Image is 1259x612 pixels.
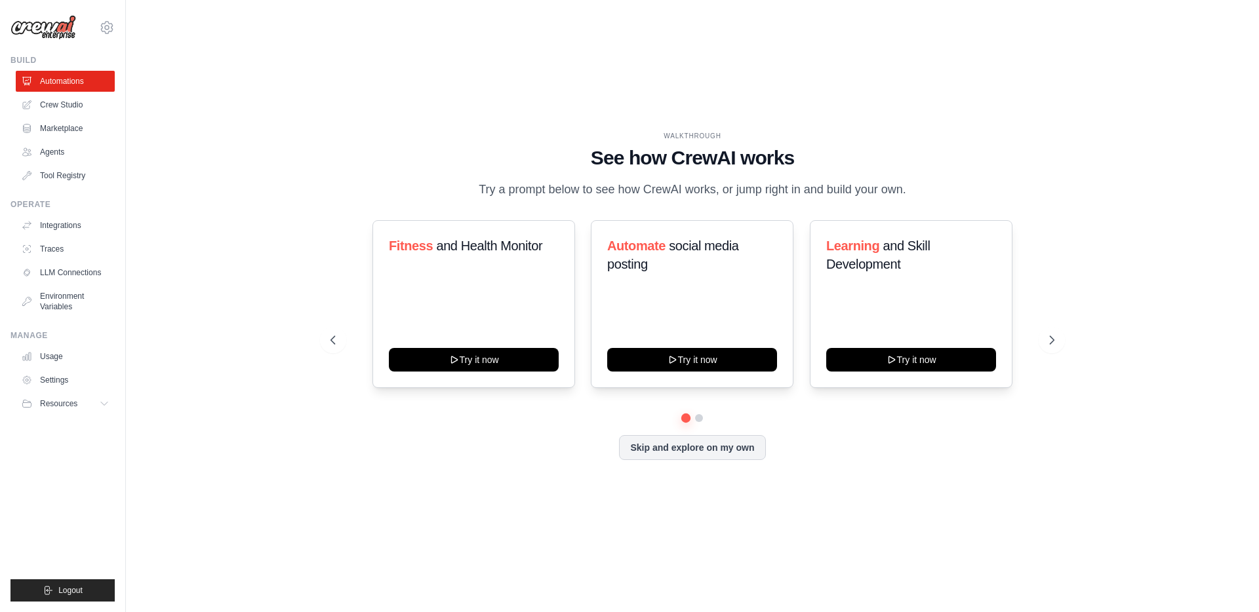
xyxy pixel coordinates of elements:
a: Usage [16,346,115,367]
a: Marketplace [16,118,115,139]
iframe: Chat Widget [1193,549,1259,612]
a: LLM Connections [16,262,115,283]
button: Try it now [389,348,559,372]
button: Resources [16,393,115,414]
div: Build [10,55,115,66]
span: Automate [607,239,666,253]
a: Automations [16,71,115,92]
span: Resources [40,398,77,409]
span: and Skill Development [826,239,930,271]
button: Logout [10,579,115,602]
a: Environment Variables [16,286,115,317]
img: Logo [10,15,76,40]
a: Integrations [16,215,115,236]
p: Try a prompt below to see how CrewAI works, or jump right in and build your own. [472,180,913,199]
span: Logout [58,585,83,596]
div: Manage [10,330,115,341]
div: Operate [10,199,115,210]
span: Learning [826,239,879,253]
button: Try it now [826,348,996,372]
button: Skip and explore on my own [619,435,765,460]
a: Settings [16,370,115,391]
a: Agents [16,142,115,163]
span: Fitness [389,239,433,253]
a: Crew Studio [16,94,115,115]
span: social media posting [607,239,739,271]
h1: See how CrewAI works [330,146,1054,170]
a: Traces [16,239,115,259]
button: Try it now [607,348,777,372]
a: Tool Registry [16,165,115,186]
div: WALKTHROUGH [330,131,1054,141]
span: and Health Monitor [436,239,542,253]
